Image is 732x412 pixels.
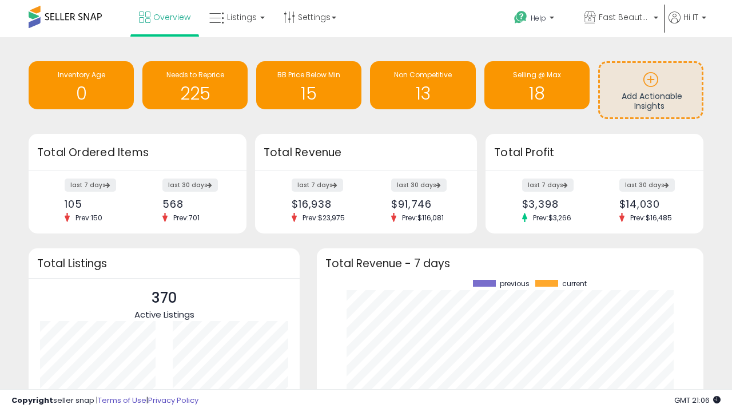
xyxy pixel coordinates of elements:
[624,213,678,223] span: Prev: $16,485
[134,287,194,309] p: 370
[11,395,53,406] strong: Copyright
[514,10,528,25] i: Get Help
[522,179,574,192] label: last 7 days
[11,395,198,406] div: seller snap | |
[490,84,584,103] h1: 18
[484,61,590,109] a: Selling @ Max 18
[619,179,675,192] label: last 30 days
[264,145,468,161] h3: Total Revenue
[142,61,248,109] a: Needs to Reprice 225
[98,395,146,406] a: Terms of Use
[292,198,357,210] div: $16,938
[162,179,218,192] label: last 30 days
[619,198,683,210] div: $14,030
[256,61,361,109] a: BB Price Below Min 15
[277,70,340,80] span: BB Price Below Min
[513,70,561,80] span: Selling @ Max
[500,280,530,288] span: previous
[562,280,587,288] span: current
[148,84,242,103] h1: 225
[674,395,721,406] span: 2025-08-13 21:06 GMT
[34,84,128,103] h1: 0
[325,259,695,268] h3: Total Revenue - 7 days
[292,179,343,192] label: last 7 days
[37,259,291,268] h3: Total Listings
[153,11,190,23] span: Overview
[166,70,224,80] span: Needs to Reprice
[58,70,105,80] span: Inventory Age
[683,11,698,23] span: Hi IT
[70,213,108,223] span: Prev: 150
[148,395,198,406] a: Privacy Policy
[376,84,470,103] h1: 13
[599,11,650,23] span: Fast Beauty ([GEOGRAPHIC_DATA])
[505,2,574,37] a: Help
[370,61,475,109] a: Non Competitive 13
[622,90,682,112] span: Add Actionable Insights
[162,198,226,210] div: 568
[262,84,356,103] h1: 15
[494,145,695,161] h3: Total Profit
[600,63,702,117] a: Add Actionable Insights
[391,198,457,210] div: $91,746
[65,198,129,210] div: 105
[527,213,577,223] span: Prev: $3,266
[65,179,116,192] label: last 7 days
[531,13,546,23] span: Help
[37,145,238,161] h3: Total Ordered Items
[522,198,586,210] div: $3,398
[669,11,706,37] a: Hi IT
[394,70,452,80] span: Non Competitive
[29,61,134,109] a: Inventory Age 0
[134,308,194,320] span: Active Listings
[396,213,449,223] span: Prev: $116,081
[391,179,447,192] label: last 30 days
[227,11,257,23] span: Listings
[168,213,205,223] span: Prev: 701
[297,213,351,223] span: Prev: $23,975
